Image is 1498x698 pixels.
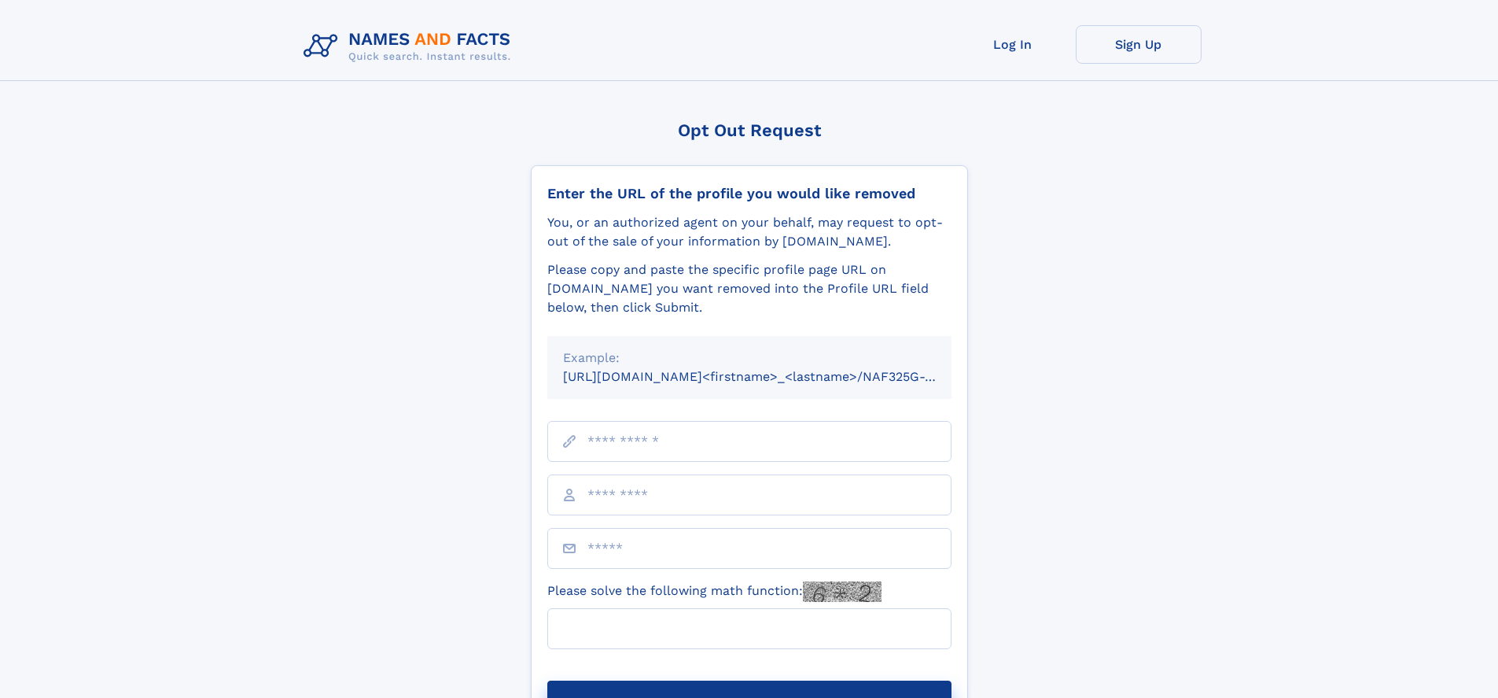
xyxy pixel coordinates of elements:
[297,25,524,68] img: Logo Names and Facts
[547,185,951,202] div: Enter the URL of the profile you would like removed
[547,213,951,251] div: You, or an authorized agent on your behalf, may request to opt-out of the sale of your informatio...
[547,260,951,317] div: Please copy and paste the specific profile page URL on [DOMAIN_NAME] you want removed into the Pr...
[531,120,968,140] div: Opt Out Request
[563,349,936,367] div: Example:
[563,369,981,384] small: [URL][DOMAIN_NAME]<firstname>_<lastname>/NAF325G-xxxxxxxx
[547,582,882,602] label: Please solve the following math function:
[1076,25,1202,64] a: Sign Up
[950,25,1076,64] a: Log In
